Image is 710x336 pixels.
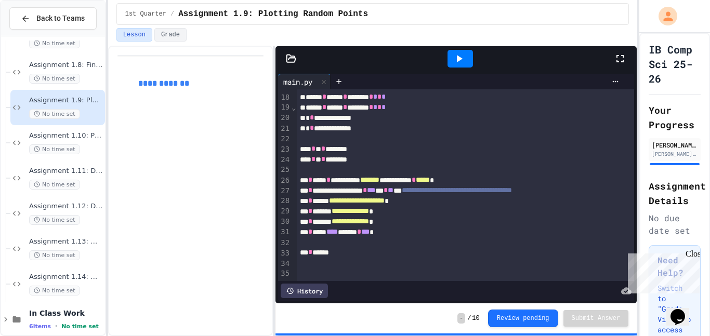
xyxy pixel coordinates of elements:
[291,103,296,112] span: Fold line
[488,310,558,327] button: Review pending
[666,294,700,326] iframe: chat widget
[278,144,291,155] div: 23
[278,227,291,237] div: 31
[29,202,103,211] span: Assignment 1.12: Determine Dice Probabilities via Loops
[467,314,471,322] span: /
[278,134,291,144] div: 22
[29,131,103,140] span: Assignment 1.10: Plotting with Python
[278,259,291,269] div: 34
[29,323,51,330] span: 6 items
[125,10,166,18] span: 1st Quarter
[278,155,291,165] div: 24
[29,96,103,105] span: Assignment 1.9: Plotting Random Points
[116,28,152,42] button: Lesson
[55,322,57,330] span: •
[4,4,72,66] div: Chat with us now!Close
[29,286,80,295] span: No time set
[278,92,291,103] div: 18
[29,61,103,70] span: Assignment 1.8: Find Common Factors
[652,150,698,158] div: [PERSON_NAME][EMAIL_ADDRESS][DOMAIN_NAME]
[29,250,80,260] span: No time set
[278,268,291,279] div: 35
[29,167,103,176] span: Assignment 1.11: Dice Probabilities via Monte Carlo Methods
[652,140,698,150] div: [PERSON_NAME] [PERSON_NAME]
[563,310,629,327] button: Submit Answer
[624,249,700,293] iframe: chat widget
[278,217,291,227] div: 30
[572,314,621,322] span: Submit Answer
[649,103,701,132] h2: Your Progress
[29,273,103,281] span: Assignment 1.14: More Work with IP Address Data, Part 2
[29,109,80,119] span: No time set
[36,13,85,24] span: Back to Teams
[29,308,103,318] span: In Class Work
[278,238,291,248] div: 32
[170,10,174,18] span: /
[649,42,701,86] h1: IB Comp Sci 25-26
[457,313,465,324] span: -
[154,28,187,42] button: Grade
[278,102,291,113] div: 19
[278,76,318,87] div: main.py
[29,180,80,190] span: No time set
[278,206,291,217] div: 29
[472,314,479,322] span: 10
[648,4,680,28] div: My Account
[649,179,701,208] h2: Assignment Details
[29,74,80,84] span: No time set
[29,144,80,154] span: No time set
[278,124,291,134] div: 21
[278,186,291,196] div: 27
[61,323,99,330] span: No time set
[9,7,97,30] button: Back to Teams
[278,113,291,123] div: 20
[29,237,103,246] span: Assignment 1.13: More Work with IP Address Data
[278,74,331,89] div: main.py
[278,165,291,175] div: 25
[281,284,328,298] div: History
[29,215,80,225] span: No time set
[649,212,701,237] div: No due date set
[278,248,291,259] div: 33
[29,38,80,48] span: No time set
[178,8,368,20] span: Assignment 1.9: Plotting Random Points
[278,176,291,186] div: 26
[278,196,291,206] div: 28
